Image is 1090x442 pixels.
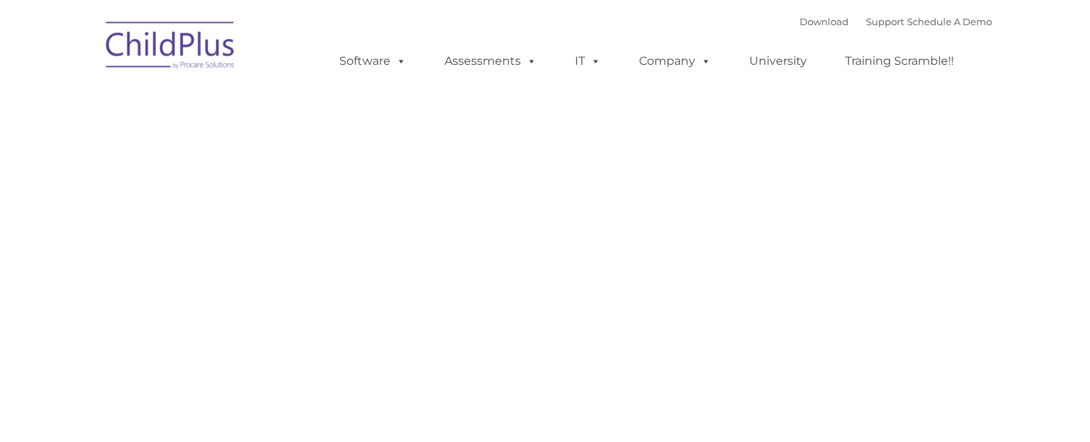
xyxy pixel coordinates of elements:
[430,47,551,76] a: Assessments
[831,47,968,76] a: Training Scramble!!
[625,47,725,76] a: Company
[735,47,821,76] a: University
[325,47,421,76] a: Software
[800,16,849,27] a: Download
[800,16,992,27] font: |
[560,47,615,76] a: IT
[99,12,243,84] img: ChildPlus by Procare Solutions
[866,16,904,27] a: Support
[907,16,992,27] a: Schedule A Demo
